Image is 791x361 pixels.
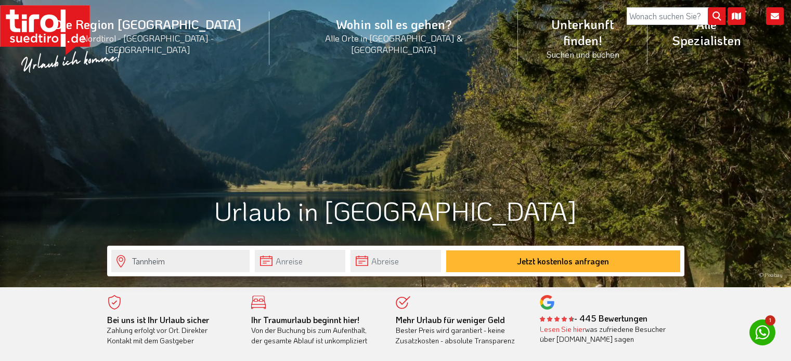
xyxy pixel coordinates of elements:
[540,313,647,324] b: - 445 Bewertungen
[765,315,775,326] span: 1
[396,314,505,325] b: Mehr Urlaub für weniger Geld
[255,250,345,272] input: Anreise
[540,324,669,344] div: was zufriedene Besucher über [DOMAIN_NAME] sagen
[530,48,635,60] small: Suchen und buchen
[251,315,380,346] div: Von der Buchung bis zum Aufenthalt, der gesamte Ablauf ist unkompliziert
[518,5,647,71] a: Unterkunft finden!Suchen und buchen
[282,32,506,55] small: Alle Orte in [GEOGRAPHIC_DATA] & [GEOGRAPHIC_DATA]
[627,7,725,25] input: Wonach suchen Sie?
[269,5,518,66] a: Wohin soll es gehen?Alle Orte in [GEOGRAPHIC_DATA] & [GEOGRAPHIC_DATA]
[38,32,257,55] small: Nordtirol - [GEOGRAPHIC_DATA] - [GEOGRAPHIC_DATA]
[351,250,441,272] input: Abreise
[251,314,359,325] b: Ihr Traumurlaub beginnt hier!
[540,324,585,334] a: Lesen Sie hier
[107,196,684,225] h1: Urlaub in [GEOGRAPHIC_DATA]
[107,315,236,346] div: Zahlung erfolgt vor Ort. Direkter Kontakt mit dem Gastgeber
[749,319,775,345] a: 1
[111,250,250,272] input: Wo soll's hingehen?
[396,315,525,346] div: Bester Preis wird garantiert - keine Zusatzkosten - absolute Transparenz
[766,7,784,25] i: Kontakt
[26,5,269,66] a: Die Region [GEOGRAPHIC_DATA]Nordtirol - [GEOGRAPHIC_DATA] - [GEOGRAPHIC_DATA]
[728,7,745,25] i: Karte öffnen
[107,314,209,325] b: Bei uns ist Ihr Urlaub sicher
[647,5,765,60] a: Alle Spezialisten
[446,250,680,272] button: Jetzt kostenlos anfragen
